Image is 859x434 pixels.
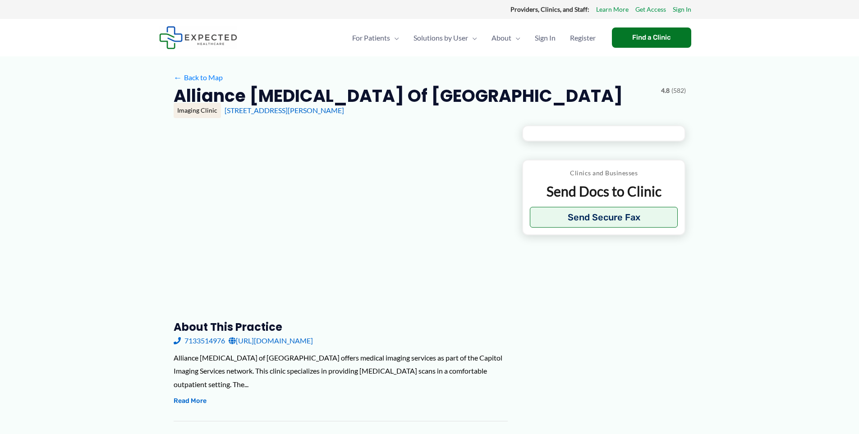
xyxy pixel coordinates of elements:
[229,334,313,347] a: [URL][DOMAIN_NAME]
[174,396,207,407] button: Read More
[406,22,484,54] a: Solutions by UserMenu Toggle
[530,207,678,228] button: Send Secure Fax
[511,22,520,54] span: Menu Toggle
[596,4,629,15] a: Learn More
[413,22,468,54] span: Solutions by User
[530,183,678,200] p: Send Docs to Clinic
[390,22,399,54] span: Menu Toggle
[671,85,686,96] span: (582)
[661,85,670,96] span: 4.8
[174,351,508,391] div: Alliance [MEDICAL_DATA] of [GEOGRAPHIC_DATA] offers medical imaging services as part of the Capit...
[159,26,237,49] img: Expected Healthcare Logo - side, dark font, small
[174,103,221,118] div: Imaging Clinic
[492,22,511,54] span: About
[612,27,691,48] a: Find a Clinic
[535,22,556,54] span: Sign In
[530,167,678,179] p: Clinics and Businesses
[570,22,596,54] span: Register
[673,4,691,15] a: Sign In
[352,22,390,54] span: For Patients
[635,4,666,15] a: Get Access
[174,320,508,334] h3: About this practice
[174,85,623,107] h2: Alliance [MEDICAL_DATA] of [GEOGRAPHIC_DATA]
[510,5,589,13] strong: Providers, Clinics, and Staff:
[563,22,603,54] a: Register
[225,106,344,114] a: [STREET_ADDRESS][PERSON_NAME]
[484,22,528,54] a: AboutMenu Toggle
[468,22,477,54] span: Menu Toggle
[174,73,182,82] span: ←
[345,22,406,54] a: For PatientsMenu Toggle
[528,22,563,54] a: Sign In
[345,22,603,54] nav: Primary Site Navigation
[174,71,223,84] a: ←Back to Map
[174,334,225,347] a: 7133514976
